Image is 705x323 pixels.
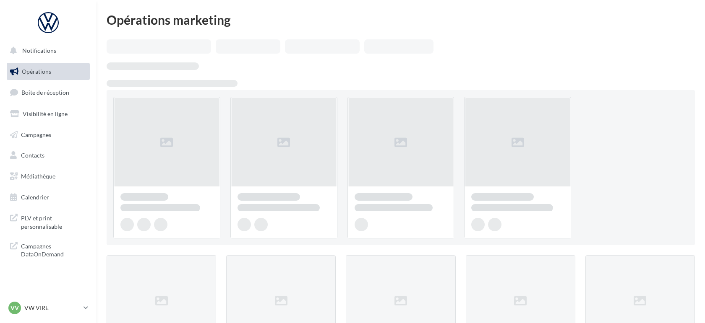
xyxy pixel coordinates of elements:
span: Boîte de réception [21,89,69,96]
a: VV VW VIRE [7,300,90,316]
a: Opérations [5,63,91,80]
a: Boîte de réception [5,83,91,101]
p: VW VIRE [24,304,80,312]
a: Médiathèque [5,168,91,185]
a: Campagnes DataOnDemand [5,237,91,262]
span: Notifications [22,47,56,54]
button: Notifications [5,42,88,59]
span: Visibilité en ligne [23,110,68,117]
div: Opérations marketing [107,13,695,26]
span: Calendrier [21,194,49,201]
span: Campagnes DataOnDemand [21,240,86,258]
span: PLV et print personnalisable [21,212,86,230]
span: Opérations [22,68,51,75]
a: Visibilité en ligne [5,105,91,123]
a: Campagnes [5,126,91,144]
a: PLV et print personnalisable [5,209,91,234]
a: Contacts [5,147,91,164]
span: VV [10,304,19,312]
span: Médiathèque [21,173,55,180]
span: Campagnes [21,131,51,138]
span: Contacts [21,152,44,159]
a: Calendrier [5,189,91,206]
